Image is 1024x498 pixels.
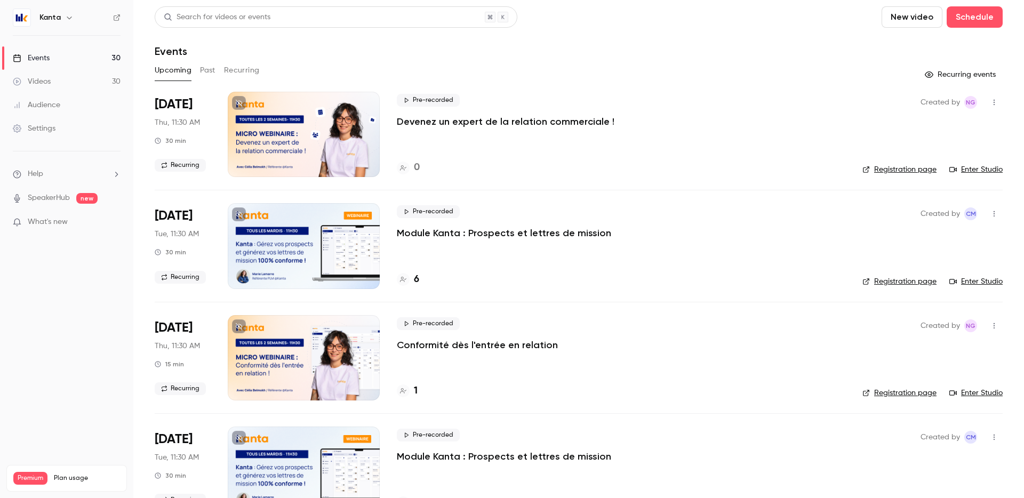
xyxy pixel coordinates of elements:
[397,272,419,287] a: 6
[155,471,186,480] div: 30 min
[397,384,418,398] a: 1
[13,123,55,134] div: Settings
[949,388,1003,398] a: Enter Studio
[414,160,420,175] h4: 0
[964,207,977,220] span: Charlotte MARTEL
[921,96,960,109] span: Created by
[155,452,199,463] span: Tue, 11:30 AM
[28,168,43,180] span: Help
[397,205,460,218] span: Pre-recorded
[13,9,30,26] img: Kanta
[921,207,960,220] span: Created by
[397,339,558,351] a: Conformité dès l'entrée en relation
[155,45,187,58] h1: Events
[155,341,200,351] span: Thu, 11:30 AM
[155,117,200,128] span: Thu, 11:30 AM
[966,96,975,109] span: NG
[108,218,121,227] iframe: Noticeable Trigger
[414,384,418,398] h4: 1
[397,160,420,175] a: 0
[155,431,193,448] span: [DATE]
[155,319,193,336] span: [DATE]
[949,164,1003,175] a: Enter Studio
[964,96,977,109] span: Nicolas Guitard
[155,159,206,172] span: Recurring
[155,203,211,288] div: Sep 16 Tue, 11:30 AM (Europe/Paris)
[155,315,211,400] div: Sep 18 Thu, 11:30 AM (Europe/Paris)
[397,227,611,239] a: Module Kanta : Prospects et lettres de mission
[155,207,193,224] span: [DATE]
[39,12,61,23] h6: Kanta
[966,319,975,332] span: NG
[155,229,199,239] span: Tue, 11:30 AM
[862,388,937,398] a: Registration page
[76,193,98,204] span: new
[13,100,60,110] div: Audience
[920,66,1003,83] button: Recurring events
[13,53,50,63] div: Events
[155,96,193,113] span: [DATE]
[882,6,942,28] button: New video
[155,248,186,256] div: 30 min
[155,136,186,145] div: 30 min
[949,276,1003,287] a: Enter Studio
[224,62,260,79] button: Recurring
[155,271,206,284] span: Recurring
[155,92,211,177] div: Sep 11 Thu, 11:30 AM (Europe/Paris)
[28,192,70,204] a: SpeakerHub
[414,272,419,287] h4: 6
[862,276,937,287] a: Registration page
[13,168,121,180] li: help-dropdown-opener
[155,62,191,79] button: Upcoming
[13,472,47,485] span: Premium
[921,431,960,444] span: Created by
[964,431,977,444] span: Charlotte MARTEL
[200,62,215,79] button: Past
[964,319,977,332] span: Nicolas Guitard
[397,317,460,330] span: Pre-recorded
[397,94,460,107] span: Pre-recorded
[947,6,1003,28] button: Schedule
[54,474,120,483] span: Plan usage
[13,76,51,87] div: Videos
[966,207,976,220] span: CM
[921,319,960,332] span: Created by
[397,115,614,128] a: Devenez un expert de la relation commerciale !
[397,450,611,463] a: Module Kanta : Prospects et lettres de mission
[164,12,270,23] div: Search for videos or events
[28,216,68,228] span: What's new
[155,360,184,368] div: 15 min
[862,164,937,175] a: Registration page
[397,429,460,441] span: Pre-recorded
[155,382,206,395] span: Recurring
[966,431,976,444] span: CM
